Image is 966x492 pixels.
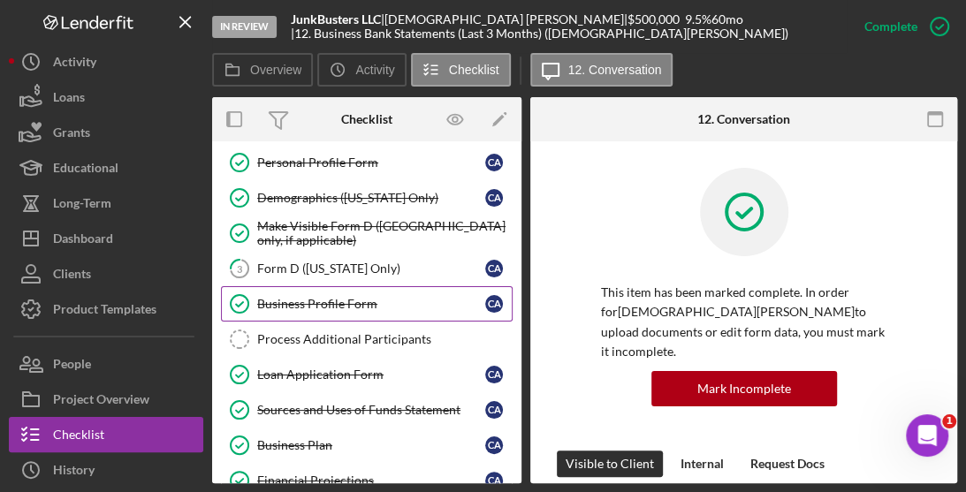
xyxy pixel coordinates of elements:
div: In Review [212,16,277,38]
div: Long-Term [53,185,111,225]
div: Project Overview [53,382,149,421]
div: | 12. Business Bank Statements (Last 3 Months) ([DEMOGRAPHIC_DATA][PERSON_NAME]) [291,26,788,41]
div: C A [485,295,503,313]
button: Activity [317,53,406,87]
p: This item has been marked complete. In order for [DEMOGRAPHIC_DATA][PERSON_NAME] to upload docume... [601,283,886,362]
button: Grants [9,115,203,150]
label: Activity [355,63,394,77]
div: Business Plan [257,438,485,452]
button: Overview [212,53,313,87]
div: Make Visible Form D ([GEOGRAPHIC_DATA] only, if applicable) [257,219,512,247]
div: Mark Incomplete [697,371,791,406]
div: Business Profile Form [257,297,485,311]
button: People [9,346,203,382]
label: Checklist [449,63,499,77]
span: $500,000 [628,11,680,26]
button: Product Templates [9,291,203,327]
div: 60 mo [711,12,743,26]
button: Checklist [9,417,203,452]
div: People [53,346,91,386]
div: Complete [864,9,917,44]
button: Visible to Client [557,450,663,477]
div: C A [485,154,503,171]
button: Internal [672,450,733,477]
div: Clients [53,256,91,296]
div: C A [485,472,503,489]
button: Checklist [411,53,511,87]
a: Process Additional Participants [221,322,513,357]
button: Dashboard [9,221,203,256]
div: C A [485,436,503,454]
button: Long-Term [9,185,203,221]
div: Financial Projections [257,473,485,488]
div: Dashboard [53,221,113,261]
div: Form D ([US_STATE] Only) [257,261,485,276]
a: Make Visible Form D ([GEOGRAPHIC_DATA] only, if applicable) [221,216,513,251]
div: Loans [53,79,85,119]
b: JunkBusters LLC [291,11,381,26]
div: | [291,12,384,26]
button: Activity [9,44,203,79]
button: Complete [847,9,957,44]
div: Product Templates [53,291,156,331]
div: C A [485,189,503,207]
button: Educational [9,150,203,185]
button: Mark Incomplete [651,371,837,406]
button: Clients [9,256,203,291]
div: Educational [53,150,118,190]
label: Overview [250,63,301,77]
div: Internal [681,450,724,477]
div: Visible to Client [566,450,654,477]
label: 12. Conversation [568,63,662,77]
button: Request Docs [742,450,833,477]
div: Demographics ([US_STATE] Only) [257,191,485,205]
a: Loan Application FormCA [221,357,513,392]
a: 3Form D ([US_STATE] Only)CA [221,251,513,286]
button: History [9,452,203,488]
div: C A [485,260,503,277]
div: Loan Application Form [257,367,485,382]
div: Grants [53,115,90,155]
a: Business Profile FormCA [221,286,513,322]
div: Checklist [341,112,392,126]
div: 9.5 % [685,12,711,26]
div: C A [485,366,503,383]
div: Sources and Uses of Funds Statement [257,403,485,417]
div: Activity [53,44,96,84]
div: Process Additional Participants [257,332,512,346]
div: C A [485,401,503,419]
div: History [53,452,95,492]
a: Personal Profile FormCA [221,145,513,180]
tspan: 3 [237,262,242,274]
iframe: Intercom live chat [906,414,948,457]
span: 1 [942,414,956,428]
div: Personal Profile Form [257,155,485,170]
a: Sources and Uses of Funds StatementCA [221,392,513,428]
div: [DEMOGRAPHIC_DATA] [PERSON_NAME] | [384,12,628,26]
a: Business PlanCA [221,428,513,463]
a: Demographics ([US_STATE] Only)CA [221,180,513,216]
div: Checklist [53,417,104,457]
div: Request Docs [750,450,825,477]
button: Project Overview [9,382,203,417]
button: Loans [9,79,203,115]
div: 12. Conversation [697,112,790,126]
button: 12. Conversation [530,53,673,87]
